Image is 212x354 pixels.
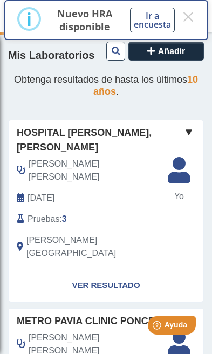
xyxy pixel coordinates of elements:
button: Ir a encuesta [130,8,175,32]
span: Hospital [PERSON_NAME], [PERSON_NAME] [17,126,182,155]
span: Ponce, PR [26,234,163,260]
span: Munoz Saldana, Emilly [29,158,163,183]
span: Yo [161,190,197,203]
span: 2025-09-09 [28,192,54,205]
p: Nuevo HRA disponible [52,7,118,33]
button: Añadir [128,42,204,61]
b: 3 [62,214,67,224]
button: Close this dialog [181,7,195,27]
iframe: Help widget launcher [116,312,200,342]
span: Añadir [158,47,186,56]
span: 10 años [93,74,198,97]
a: Ver Resultado [9,268,203,303]
h4: Mis Laboratorios [8,49,94,62]
span: Metro Pavia Clinic Ponce [17,314,155,329]
div: : [9,213,171,226]
div: i [26,9,32,29]
span: Obtenga resultados de hasta los últimos . [14,74,198,97]
span: Pruebas [28,213,59,226]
